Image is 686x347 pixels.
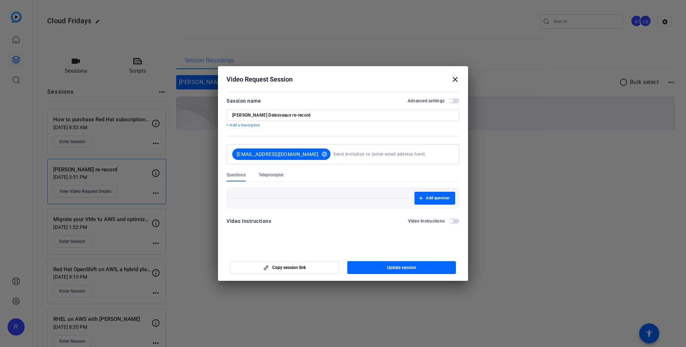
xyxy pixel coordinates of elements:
[227,172,246,178] span: Questions
[227,75,459,84] div: Video Request Session
[237,151,318,158] span: [EMAIL_ADDRESS][DOMAIN_NAME]
[232,112,454,118] input: Enter Session Name
[347,261,456,274] button: Update session
[451,75,459,84] mat-icon: close
[333,147,451,161] input: Send invitation to (enter email address here)
[408,218,445,224] h2: Video Instructions
[318,151,330,157] mat-icon: cancel
[272,265,306,270] span: Copy session link
[227,217,271,225] div: Video Instructions
[387,265,416,270] span: Update session
[414,192,455,205] button: Add question
[227,122,459,128] p: + Add a description
[259,172,284,178] span: Teleprompter
[230,261,339,274] button: Copy session link
[408,98,444,104] h2: Advanced settings
[426,195,449,201] span: Add question
[227,97,261,105] div: Session name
